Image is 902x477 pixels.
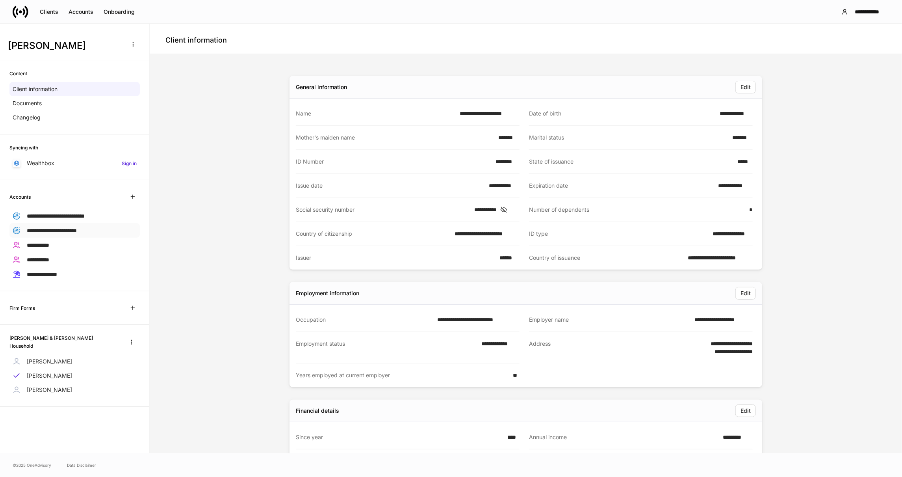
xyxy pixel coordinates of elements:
[9,144,38,151] h6: Syncing with
[104,9,135,15] div: Onboarding
[296,316,433,324] div: Occupation
[27,358,72,365] p: [PERSON_NAME]
[296,433,503,441] div: Since year
[9,70,27,77] h6: Content
[296,407,339,415] div: Financial details
[296,230,450,238] div: Country of citizenship
[296,134,494,142] div: Mother's maiden name
[735,287,756,300] button: Edit
[735,404,756,417] button: Edit
[735,81,756,93] button: Edit
[9,110,140,125] a: Changelog
[9,304,35,312] h6: Firm Forms
[529,110,715,117] div: Date of birth
[13,85,58,93] p: Client information
[13,462,51,468] span: © 2025 OneAdvisory
[9,383,140,397] a: [PERSON_NAME]
[27,386,72,394] p: [PERSON_NAME]
[529,254,683,262] div: Country of issuance
[529,340,688,356] div: Address
[63,6,98,18] button: Accounts
[8,39,122,52] h3: [PERSON_NAME]
[296,254,495,262] div: Issuer
[9,156,140,170] a: WealthboxSign in
[13,99,42,107] p: Documents
[296,158,491,166] div: ID Number
[69,9,93,15] div: Accounts
[741,408,751,414] div: Edit
[9,82,140,96] a: Client information
[67,462,96,468] a: Data Disclaimer
[296,340,477,355] div: Employment status
[9,369,140,383] a: [PERSON_NAME]
[9,193,31,201] h6: Accounts
[296,371,508,379] div: Years employed at current employer
[27,372,72,380] p: [PERSON_NAME]
[13,114,41,121] p: Changelog
[529,134,728,142] div: Marital status
[40,9,58,15] div: Clients
[35,6,63,18] button: Clients
[741,84,751,90] div: Edit
[296,289,359,297] div: Employment information
[9,334,117,349] h6: [PERSON_NAME] & [PERSON_NAME] Household
[122,160,137,167] h6: Sign in
[296,83,347,91] div: General information
[98,6,140,18] button: Onboarding
[529,316,690,324] div: Employer name
[165,35,227,45] h4: Client information
[296,110,455,117] div: Name
[9,354,140,369] a: [PERSON_NAME]
[529,182,713,190] div: Expiration date
[529,433,718,441] div: Annual income
[27,159,54,167] p: Wealthbox
[529,158,733,166] div: State of issuance
[296,206,470,214] div: Social security number
[9,96,140,110] a: Documents
[529,206,744,214] div: Number of dependents
[741,291,751,296] div: Edit
[529,230,708,238] div: ID type
[296,182,484,190] div: Issue date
